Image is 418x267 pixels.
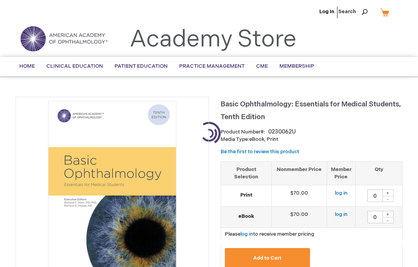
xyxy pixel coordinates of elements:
span: Patient Education [115,63,168,69]
span: Please to receive member pricing [225,231,314,237]
a: log in [335,211,348,217]
span: Home [19,63,35,69]
div: - [382,196,394,202]
a: Log In [319,9,334,15]
a: log in [335,190,348,196]
a: Membership [274,57,320,76]
span: Practice Management [179,63,245,69]
a: CME [250,57,274,76]
input: Qty [367,190,383,202]
span: Clinical Education [46,63,103,69]
th: Nonmember Price [272,162,327,185]
a: Academy Store [130,26,296,53]
a: Be the first to review this product [221,149,299,155]
strong: Media Type: [221,136,249,142]
a: Patient Education [109,57,173,76]
div: 0230062U [268,128,296,136]
span: Search [338,4,368,19]
strong: Product Number [221,129,265,135]
span: Membership [279,63,314,69]
th: Member Price [327,162,355,185]
strong: eBook [225,213,267,220]
a: log in [240,231,253,237]
th: Product Selection [221,162,272,185]
div: + [382,190,394,196]
span: Add to Cart [253,255,281,261]
span: CME [256,63,268,69]
div: + [382,211,394,217]
td: $70.00 [272,206,327,228]
td: $70.00 [272,185,327,206]
input: Qty [367,211,383,223]
span: Basic Ophthalmology: Essentials for Medical Students, Tenth Edition [221,100,401,121]
a: Practice Management [173,57,250,76]
a: Clinical Education [41,57,109,76]
strong: Print [225,192,267,199]
p: eBook, Print [221,136,403,143]
div: - [382,217,394,223]
th: Qty [355,162,402,185]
